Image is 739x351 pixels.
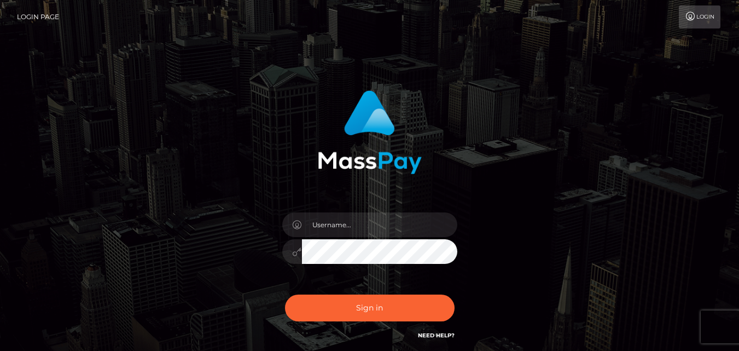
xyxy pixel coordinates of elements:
a: Login [679,5,720,28]
a: Login Page [17,5,59,28]
a: Need Help? [418,332,455,339]
button: Sign in [285,295,455,321]
input: Username... [302,212,457,237]
img: MassPay Login [318,90,422,174]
